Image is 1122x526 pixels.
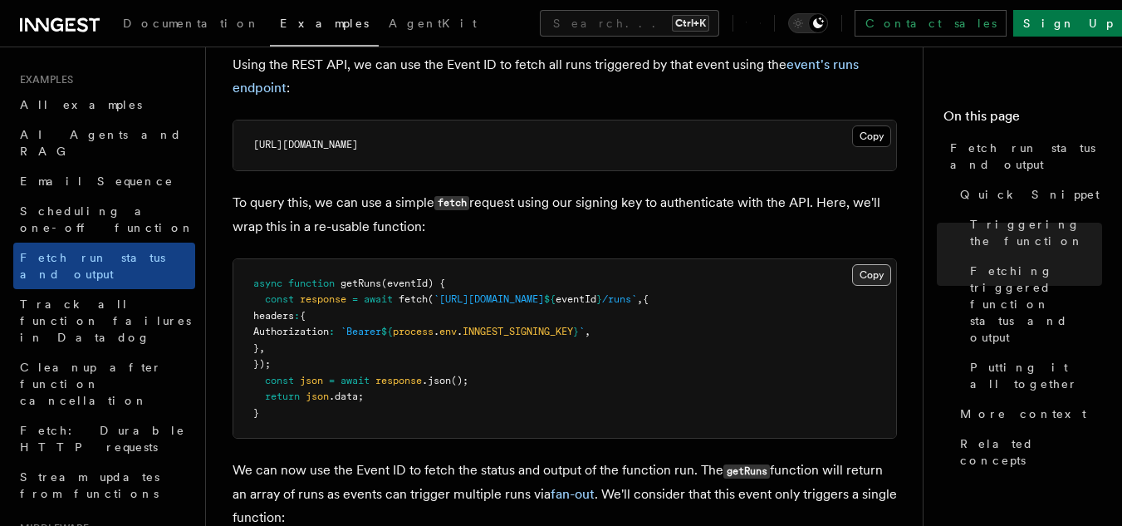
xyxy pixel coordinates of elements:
[13,120,195,166] a: AI Agents and RAG
[13,289,195,352] a: Track all function failures in Datadog
[253,407,259,419] span: }
[451,375,468,386] span: ();
[551,486,595,502] a: fan-out
[253,358,271,370] span: });
[953,399,1102,429] a: More context
[540,10,719,37] button: Search...Ctrl+K
[294,310,300,322] span: :
[280,17,369,30] span: Examples
[381,278,445,289] span: (eventId) {
[573,326,579,337] span: }
[329,391,364,402] span: .data;
[113,5,270,45] a: Documentation
[457,326,463,337] span: .
[375,375,422,386] span: response
[960,186,1100,203] span: Quick Snippet
[13,166,195,196] a: Email Sequence
[341,278,381,289] span: getRuns
[265,293,294,305] span: const
[953,429,1102,475] a: Related concepts
[393,326,434,337] span: process
[434,196,469,210] code: fetch
[943,106,1102,133] h4: On this page
[963,209,1102,256] a: Triggering the function
[970,263,1102,346] span: Fetching triggered function status and output
[434,293,544,305] span: `[URL][DOMAIN_NAME]
[13,415,195,462] a: Fetch: Durable HTTP requests
[123,17,260,30] span: Documentation
[950,140,1102,173] span: Fetch run status and output
[788,13,828,33] button: Toggle dark mode
[943,133,1102,179] a: Fetch run status and output
[579,326,585,337] span: `
[20,98,142,111] span: All examples
[259,342,265,354] span: ,
[389,17,477,30] span: AgentKit
[960,406,1086,422] span: More context
[20,297,191,344] span: Track all function failures in Datadog
[643,293,649,305] span: {
[852,264,891,286] button: Copy
[300,310,306,322] span: {
[672,15,709,32] kbd: Ctrl+K
[233,53,897,100] p: Using the REST API, we can use the Event ID to fetch all runs triggered by that event using the :
[253,342,259,354] span: }
[379,5,487,45] a: AgentKit
[596,293,602,305] span: }
[306,391,329,402] span: json
[422,375,451,386] span: .json
[463,326,573,337] span: INNGEST_SIGNING_KEY
[970,216,1102,249] span: Triggering the function
[439,326,457,337] span: env
[253,326,329,337] span: Authorization
[20,424,185,454] span: Fetch: Durable HTTP requests
[253,278,282,289] span: async
[953,179,1102,209] a: Quick Snippet
[963,352,1102,399] a: Putting it all together
[20,251,165,281] span: Fetch run status and output
[381,326,393,337] span: ${
[253,310,294,322] span: headers
[329,326,335,337] span: :
[364,293,393,305] span: await
[399,293,428,305] span: fetch
[233,191,897,238] p: To query this, we can use a simple request using our signing key to authenticate with the API. He...
[20,204,194,234] span: Scheduling a one-off function
[300,375,323,386] span: json
[602,293,637,305] span: /runs`
[288,278,335,289] span: function
[13,90,195,120] a: All examples
[544,293,556,305] span: ${
[20,470,159,500] span: Stream updates from functions
[556,293,596,305] span: eventId
[852,125,891,147] button: Copy
[20,175,174,188] span: Email Sequence
[270,5,379,47] a: Examples
[13,243,195,289] a: Fetch run status and output
[723,465,770,479] code: getRuns
[13,73,73,86] span: Examples
[20,361,162,407] span: Cleanup after function cancellation
[434,326,439,337] span: .
[265,391,300,402] span: return
[329,375,335,386] span: =
[265,375,294,386] span: const
[253,139,358,150] span: [URL][DOMAIN_NAME]
[855,10,1007,37] a: Contact sales
[637,293,643,305] span: ,
[20,128,182,158] span: AI Agents and RAG
[341,326,381,337] span: `Bearer
[963,256,1102,352] a: Fetching triggered function status and output
[300,293,346,305] span: response
[13,462,195,509] a: Stream updates from functions
[960,435,1102,469] span: Related concepts
[970,359,1102,392] span: Putting it all together
[428,293,434,305] span: (
[13,196,195,243] a: Scheduling a one-off function
[13,352,195,415] a: Cleanup after function cancellation
[341,375,370,386] span: await
[585,326,590,337] span: ,
[352,293,358,305] span: =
